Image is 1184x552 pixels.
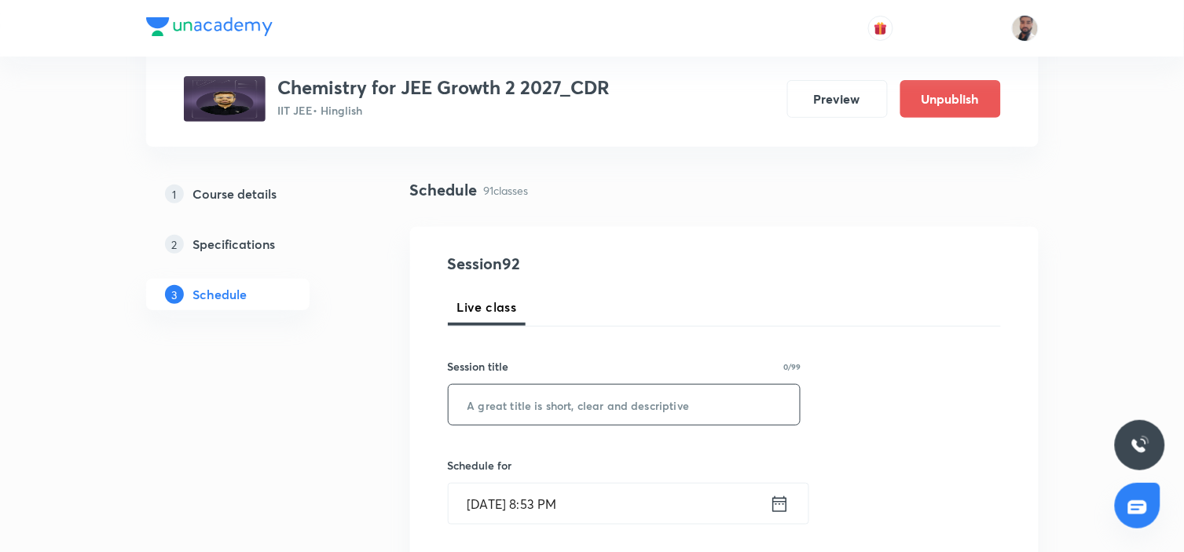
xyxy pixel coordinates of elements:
[448,252,735,276] h4: Session 92
[448,358,509,375] h6: Session title
[448,457,801,473] h6: Schedule for
[868,16,893,41] button: avatar
[1131,436,1149,455] img: ttu
[146,17,273,40] a: Company Logo
[165,185,184,203] p: 1
[193,235,276,254] h5: Specifications
[900,80,1001,118] button: Unpublish
[146,228,360,260] a: 2Specifications
[484,182,529,199] p: 91 classes
[874,21,888,35] img: avatar
[146,17,273,36] img: Company Logo
[278,102,610,119] p: IIT JEE • Hinglish
[787,80,888,118] button: Preview
[1012,15,1039,42] img: SHAHNAWAZ AHMAD
[184,76,266,122] img: 8bd7c7f4139c4e6085e4934d185d0401.jpg
[165,285,184,304] p: 3
[165,235,184,254] p: 2
[146,178,360,210] a: 1Course details
[278,76,610,99] h3: Chemistry for JEE Growth 2 2027_CDR
[783,363,801,371] p: 0/99
[410,178,478,202] h4: Schedule
[449,385,801,425] input: A great title is short, clear and descriptive
[457,298,517,316] span: Live class
[193,285,247,304] h5: Schedule
[193,185,277,203] h5: Course details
